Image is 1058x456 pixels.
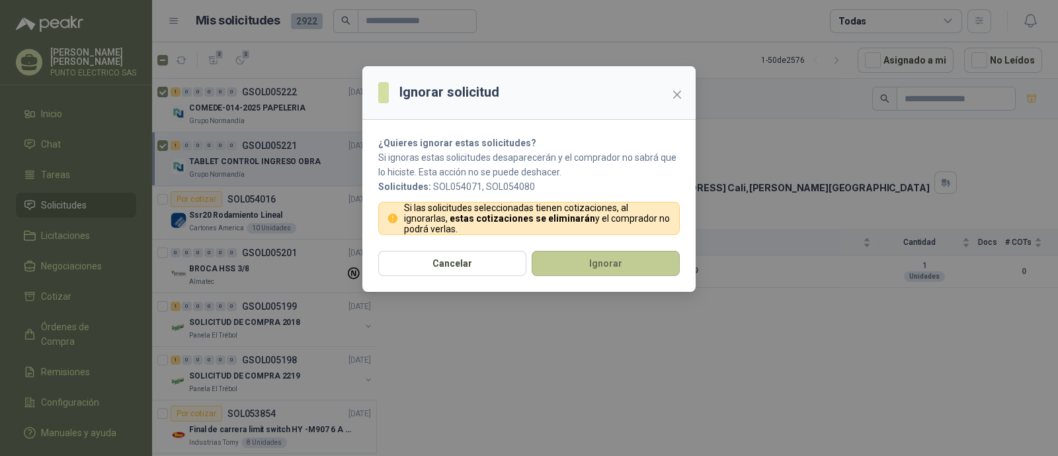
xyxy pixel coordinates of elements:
[399,82,499,103] h3: Ignorar solicitud
[378,150,680,179] p: Si ignoras estas solicitudes desaparecerán y el comprador no sabrá que lo hiciste. Esta acción no...
[667,84,688,105] button: Close
[378,181,431,192] b: Solicitudes:
[378,138,536,148] strong: ¿Quieres ignorar estas solicitudes?
[404,203,672,234] p: Si las solicitudes seleccionadas tienen cotizaciones, al ignorarlas, y el comprador no podrá verlas.
[378,179,680,194] p: SOL054071, SOL054080
[672,89,682,100] span: close
[450,213,595,224] strong: estas cotizaciones se eliminarán
[378,251,526,276] button: Cancelar
[532,251,680,276] button: Ignorar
